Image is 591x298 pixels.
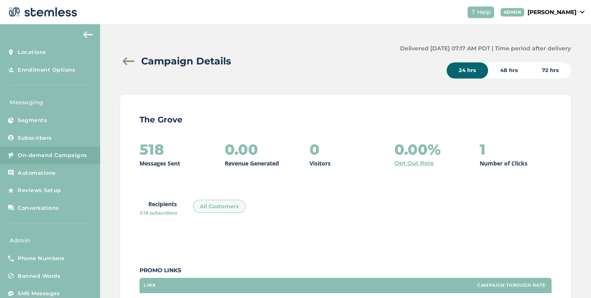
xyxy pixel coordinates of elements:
[18,116,47,124] span: Segments
[310,141,320,157] h2: 0
[18,186,61,195] span: Reviews Setup
[141,54,231,68] h2: Campaign Details
[471,10,476,14] img: icon-help-white-03924b79.svg
[310,159,330,168] p: Visitors
[140,114,552,125] p: The Grove
[18,151,87,159] span: On-demand Campaigns
[551,259,591,298] iframe: Chat Widget
[530,62,571,79] div: 72 hrs
[18,255,65,263] span: Phone Numbers
[225,159,279,168] p: Revenue Generated
[144,283,156,288] label: Link
[447,62,488,79] div: 24 hrs
[140,200,177,217] label: Recipients
[527,8,577,17] p: [PERSON_NAME]
[480,159,527,168] p: Number of Clicks
[18,66,75,74] span: Enrollment Options
[488,62,530,79] div: 48 hrs
[400,44,571,53] label: Delivered [DATE] 07:17 AM PDT | Time period after delivery
[477,8,491,17] span: Help
[83,31,93,38] img: icon-arrow-back-accent-c549486e.svg
[6,4,77,20] img: logo-dark-0685b13c.svg
[18,169,56,177] span: Automations
[477,283,546,288] label: Campaign Through Rate
[18,204,59,212] span: Conversations
[480,141,486,157] h2: 1
[225,141,258,157] h2: 0.00
[18,290,60,298] span: SMS Messages
[394,141,441,157] h2: 0.00%
[193,200,246,213] div: All Customers
[140,141,164,157] h2: 518
[394,159,434,168] a: Opt Out Rate
[140,159,180,168] p: Messages Sent
[18,134,52,142] span: Subscribers
[580,10,585,14] img: icon_down-arrow-small-66adaf34.svg
[140,266,552,275] label: Promo Links
[18,48,46,56] span: Locations
[501,8,525,17] div: ADMIN
[18,272,60,280] span: Banned Words
[140,209,177,216] span: 518 subscribers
